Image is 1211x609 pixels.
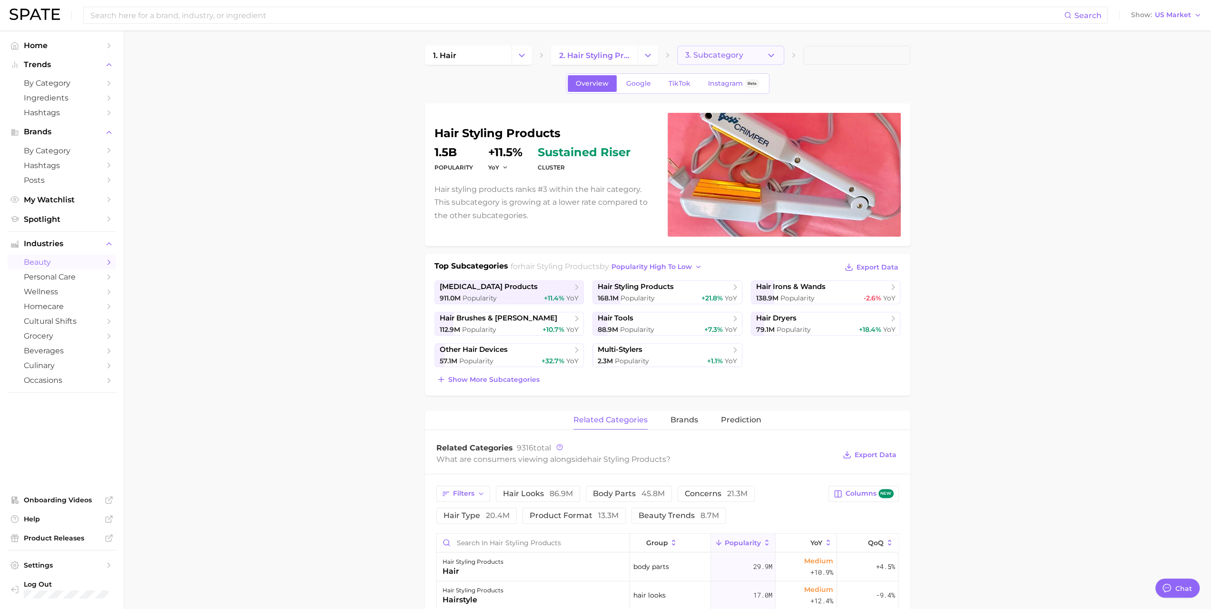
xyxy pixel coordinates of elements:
[550,489,573,498] span: 86.9m
[592,343,742,367] a: multi-stylers2.3m Popularity+1.1% YoY
[462,325,496,334] span: Popularity
[8,284,116,299] a: wellness
[503,490,573,498] span: hair looks
[24,60,100,69] span: Trends
[544,294,564,302] span: +11.4%
[804,584,833,595] span: Medium
[725,294,737,302] span: YoY
[857,263,898,271] span: Export Data
[24,346,100,355] span: beverages
[8,314,116,329] a: cultural shifts
[753,561,772,572] span: 29.9m
[8,212,116,227] a: Spotlight
[434,280,584,304] a: [MEDICAL_DATA] products911.0m Popularity+11.4% YoY
[8,299,116,314] a: homecare
[700,75,768,92] a: InstagramBeta
[440,345,508,354] span: other hair devices
[434,183,656,222] p: Hair styling products ranks #3 within the hair category. This subcategory is growing at a lower r...
[24,317,100,326] span: cultural shifts
[434,312,584,336] a: hair brushes & [PERSON_NAME]112.9m Popularity+10.7% YoY
[559,51,630,60] span: 2. hair styling products
[751,312,901,336] a: hair dryers79.1m Popularity+18.4% YoY
[8,255,116,270] a: beauty
[576,80,609,88] span: Overview
[701,294,723,302] span: +21.8%
[646,539,668,547] span: group
[633,589,666,601] span: hair looks
[700,511,719,520] span: 8.7m
[24,331,100,340] span: grocery
[685,490,748,498] span: concerns
[8,143,116,158] a: by Category
[669,80,690,88] span: TikTok
[725,325,737,334] span: YoY
[587,455,666,464] span: hair styling products
[434,162,473,173] dt: Popularity
[8,343,116,358] a: beverages
[878,489,894,498] span: new
[756,314,797,323] span: hair dryers
[453,489,474,498] span: Filters
[630,534,711,552] button: group
[24,93,100,102] span: Ingredients
[566,357,579,365] span: YoY
[434,373,542,386] button: Show more subcategories
[1129,9,1204,21] button: ShowUS Market
[538,162,630,173] dt: cluster
[620,294,655,302] span: Popularity
[512,46,532,65] button: Change Category
[437,553,898,581] button: hair styling productshairbody parts29.9mMedium+10.9%+4.5%
[488,163,499,171] span: YoY
[24,108,100,117] span: Hashtags
[440,325,460,334] span: 112.9m
[615,357,649,365] span: Popularity
[463,294,497,302] span: Popularity
[511,262,705,271] span: for by
[598,325,618,334] span: 88.9m
[837,534,898,552] button: QoQ
[598,314,633,323] span: hair tools
[1155,12,1191,18] span: US Market
[434,343,584,367] a: other hair devices57.1m Popularity+32.7% YoY
[609,260,705,273] button: popularity high to low
[517,443,533,452] span: 9316
[24,287,100,296] span: wellness
[436,443,513,452] span: Related Categories
[434,147,473,158] dd: 1.5b
[551,46,638,65] a: 2. hair styling products
[1131,12,1152,18] span: Show
[842,260,900,274] button: Export Data
[708,80,743,88] span: Instagram
[1074,11,1102,20] span: Search
[8,90,116,105] a: Ingredients
[876,589,895,601] span: -9.4%
[685,51,743,60] span: 3. Subcategory
[804,555,833,567] span: Medium
[660,75,699,92] a: TikTok
[756,325,775,334] span: 79.1m
[845,489,893,498] span: Columns
[440,357,457,365] span: 57.1m
[8,577,116,601] a: Log out. Currently logged in with e-mail pryan@sharkninja.com.
[24,258,100,267] span: beauty
[810,567,833,578] span: +10.9%
[8,105,116,120] a: Hashtags
[8,192,116,207] a: My Watchlist
[24,215,100,224] span: Spotlight
[611,263,692,271] span: popularity high to low
[8,270,116,284] a: personal care
[433,51,456,60] span: 1. hair
[677,46,784,65] button: 3. Subcategory
[855,451,896,459] span: Export Data
[840,448,898,461] button: Export Data
[24,79,100,88] span: by Category
[620,325,654,334] span: Popularity
[810,595,833,607] span: +12.4%
[598,511,619,520] span: 13.3m
[459,357,493,365] span: Popularity
[24,128,100,136] span: Brands
[24,146,100,155] span: by Category
[24,240,100,248] span: Industries
[598,345,642,354] span: multi-stylers
[756,282,826,291] span: hair irons & wands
